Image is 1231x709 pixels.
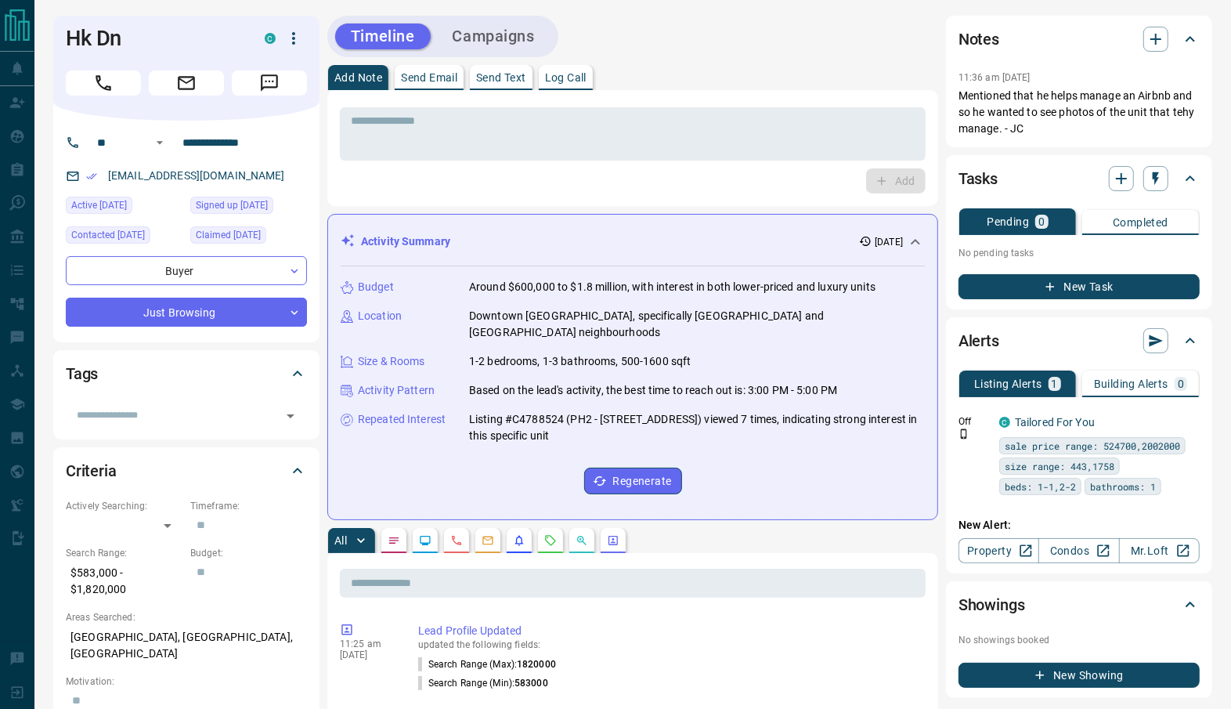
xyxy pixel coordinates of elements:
[958,322,1200,360] div: Alerts
[958,72,1031,83] p: 11:36 am [DATE]
[958,592,1025,617] h2: Showings
[1005,479,1076,494] span: beds: 1-1,2-2
[544,534,557,547] svg: Requests
[361,233,450,250] p: Activity Summary
[545,72,587,83] p: Log Call
[265,33,276,44] div: condos.ca
[66,458,117,483] h2: Criteria
[517,659,556,670] span: 1820000
[190,499,307,513] p: Timeframe:
[469,411,925,444] p: Listing #C4788524 (PH2 - [STREET_ADDRESS]) viewed 7 times, indicating strong interest in this spe...
[232,71,307,96] span: Message
[66,226,182,248] div: Thu Jun 26 2025
[196,227,261,243] span: Claimed [DATE]
[513,534,525,547] svg: Listing Alerts
[437,24,551,49] button: Campaigns
[150,133,169,152] button: Open
[1094,378,1168,389] p: Building Alerts
[66,546,182,560] p: Search Range:
[1015,416,1095,429] a: Tailored For You
[66,610,307,624] p: Areas Searched:
[1090,479,1156,494] span: bathrooms: 1
[71,197,127,213] span: Active [DATE]
[388,534,400,547] svg: Notes
[584,468,682,494] button: Regenerate
[66,355,307,392] div: Tags
[358,279,394,295] p: Budget
[190,197,307,219] div: Fri Aug 26 2022
[66,71,141,96] span: Call
[358,353,425,370] p: Size & Rooms
[958,663,1200,688] button: New Showing
[280,405,301,427] button: Open
[340,649,395,660] p: [DATE]
[958,328,999,353] h2: Alerts
[190,226,307,248] div: Thu Jun 26 2025
[469,308,925,341] p: Downtown [GEOGRAPHIC_DATA], specifically [GEOGRAPHIC_DATA] and [GEOGRAPHIC_DATA] neighbourhoods
[190,546,307,560] p: Budget:
[958,88,1200,137] p: Mentioned that he helps manage an Airbnb and so he wanted to see photos of the unit that tehy man...
[66,197,182,219] div: Fri Aug 22 2025
[607,534,619,547] svg: Agent Actions
[469,353,691,370] p: 1-2 bedrooms, 1-3 bathrooms, 500-1600 sqft
[66,675,307,689] p: Motivation:
[576,534,588,547] svg: Opportunities
[469,279,875,295] p: Around $600,000 to $1.8 million, with interest in both lower-priced and luxury units
[482,534,494,547] svg: Emails
[66,26,241,51] h1: Hk Dn
[66,452,307,490] div: Criteria
[66,560,182,602] p: $583,000 - $1,820,000
[334,535,347,546] p: All
[875,235,903,249] p: [DATE]
[340,638,395,649] p: 11:25 am
[1178,378,1184,389] p: 0
[334,72,382,83] p: Add Note
[958,633,1200,647] p: No showings booked
[958,166,998,191] h2: Tasks
[86,171,97,182] svg: Email Verified
[958,538,1039,563] a: Property
[108,169,285,182] a: [EMAIL_ADDRESS][DOMAIN_NAME]
[358,308,402,324] p: Location
[958,414,990,429] p: Off
[958,27,999,52] h2: Notes
[469,382,837,399] p: Based on the lead's activity, the best time to reach out is: 3:00 PM - 5:00 PM
[418,623,919,639] p: Lead Profile Updated
[66,298,307,327] div: Just Browsing
[958,429,969,440] svg: Push Notification Only
[958,274,1200,299] button: New Task
[958,586,1200,624] div: Showings
[66,499,182,513] p: Actively Searching:
[476,72,526,83] p: Send Text
[958,160,1200,197] div: Tasks
[149,71,224,96] span: Email
[71,227,145,243] span: Contacted [DATE]
[418,676,548,690] p: Search Range (Min) :
[335,24,431,49] button: Timeline
[1005,438,1180,454] span: sale price range: 524700,2002000
[419,534,431,547] svg: Lead Browsing Activity
[958,20,1200,58] div: Notes
[401,72,457,83] p: Send Email
[66,256,307,285] div: Buyer
[418,639,919,650] p: updated the following fields:
[358,411,446,428] p: Repeated Interest
[999,417,1010,428] div: condos.ca
[1038,216,1045,227] p: 0
[974,378,1042,389] p: Listing Alerts
[987,216,1029,227] p: Pending
[958,517,1200,534] p: New Alert:
[196,197,268,213] span: Signed up [DATE]
[341,227,925,256] div: Activity Summary[DATE]
[1052,378,1058,389] p: 1
[66,361,98,386] h2: Tags
[1005,458,1114,474] span: size range: 443,1758
[958,241,1200,265] p: No pending tasks
[1119,538,1200,563] a: Mr.Loft
[66,624,307,667] p: [GEOGRAPHIC_DATA], [GEOGRAPHIC_DATA], [GEOGRAPHIC_DATA]
[418,657,556,671] p: Search Range (Max) :
[358,382,435,399] p: Activity Pattern
[514,678,548,689] span: 583000
[450,534,463,547] svg: Calls
[1113,217,1168,228] p: Completed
